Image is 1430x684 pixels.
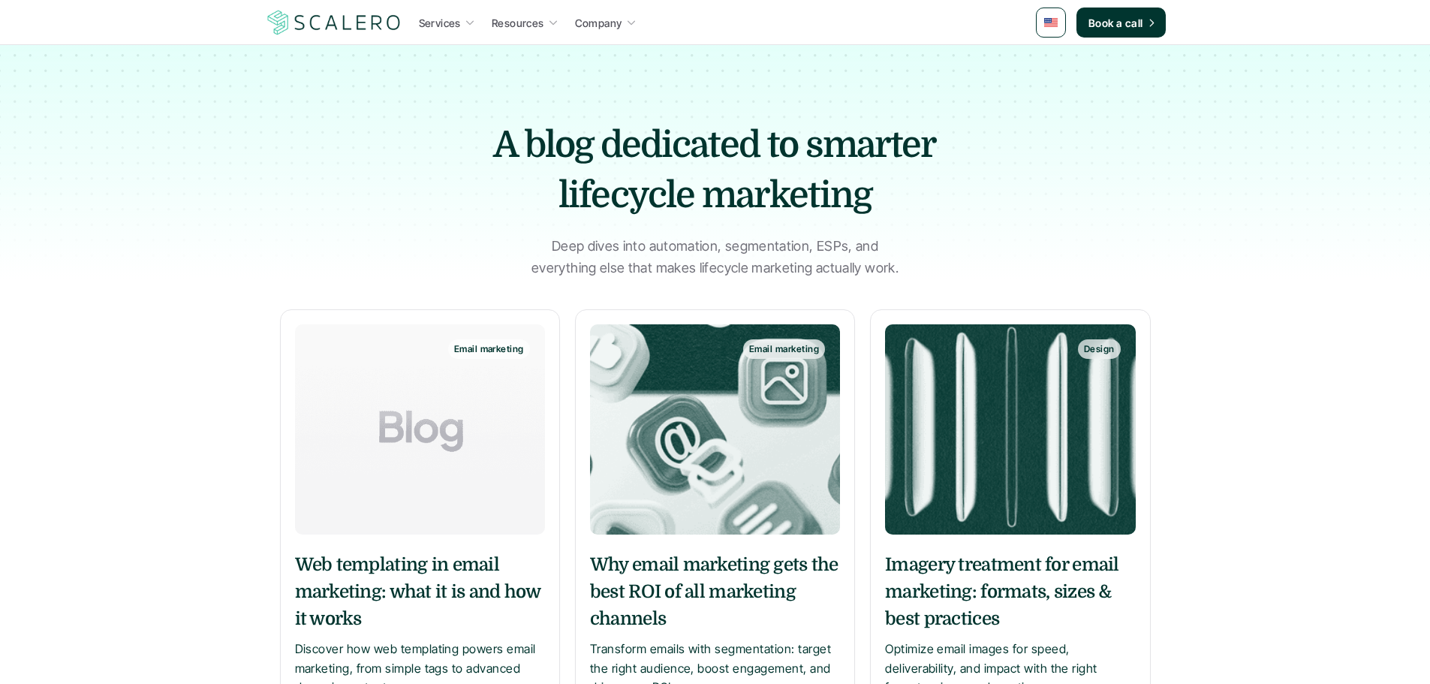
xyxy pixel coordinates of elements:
[1076,8,1166,38] a: Book a call
[295,324,545,535] a: Email marketing
[453,120,978,221] h1: A blog dedicated to smarter lifecycle marketing
[528,236,903,279] p: Deep dives into automation, segmentation, ESPs, and everything else that makes lifecycle marketin...
[885,324,1135,535] a: Design
[885,551,1135,632] h5: Imagery treatment for email marketing: formats, sizes & best practices
[590,551,840,632] h5: Why email marketing gets the best ROI of all marketing channels
[419,15,461,31] p: Services
[295,551,545,632] h5: Web templating in email marketing: what it is and how it works
[1379,633,1415,669] iframe: gist-messenger-bubble-iframe
[1084,344,1115,354] p: Design
[749,344,819,354] p: Email marketing
[575,15,622,31] p: Company
[454,344,524,354] p: Email marketing
[492,15,544,31] p: Resources
[265,8,403,37] img: Scalero company logo
[1088,15,1143,31] p: Book a call
[265,9,403,36] a: Scalero company logo
[590,324,840,535] a: Email marketing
